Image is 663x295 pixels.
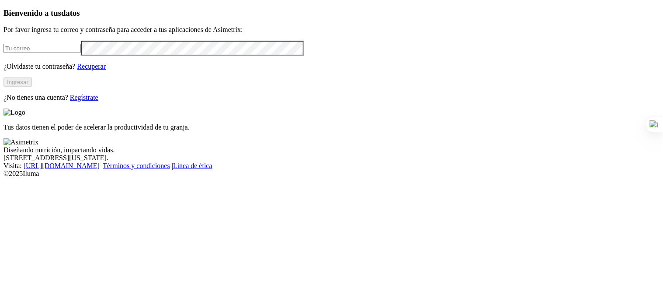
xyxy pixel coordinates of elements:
[3,77,32,87] button: Ingresar
[3,109,25,116] img: Logo
[3,26,660,34] p: Por favor ingresa tu correo y contraseña para acceder a tus aplicaciones de Asimetrix:
[3,123,660,131] p: Tus datos tienen el poder de acelerar la productividad de tu granja.
[24,162,100,169] a: [URL][DOMAIN_NAME]
[3,63,660,70] p: ¿Olvidaste tu contraseña?
[103,162,170,169] a: Términos y condiciones
[173,162,212,169] a: Línea de ética
[3,8,660,18] h3: Bienvenido a tus
[3,146,660,154] div: Diseñando nutrición, impactando vidas.
[3,154,660,162] div: [STREET_ADDRESS][US_STATE].
[77,63,106,70] a: Recuperar
[70,94,98,101] a: Regístrate
[3,44,81,53] input: Tu correo
[3,94,660,102] p: ¿No tienes una cuenta?
[3,162,660,170] div: Visita : | |
[3,170,660,178] div: © 2025 Iluma
[3,138,38,146] img: Asimetrix
[61,8,80,18] span: datos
